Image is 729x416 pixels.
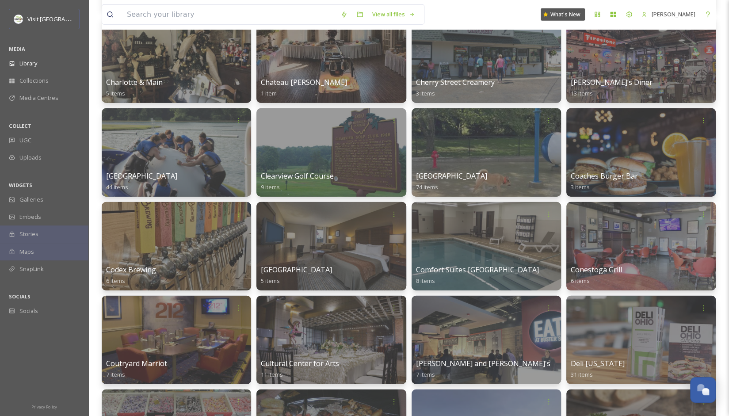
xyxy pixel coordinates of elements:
[571,359,625,368] span: Deli [US_STATE]
[416,359,550,368] span: [PERSON_NAME] and [PERSON_NAME]'s
[261,265,332,275] span: [GEOGRAPHIC_DATA]
[261,78,347,97] a: Chateau [PERSON_NAME]1 item
[261,89,277,97] span: 1 item
[9,182,32,188] span: WIDGETS
[261,277,280,285] span: 5 items
[31,404,57,410] span: Privacy Policy
[571,77,653,87] span: [PERSON_NAME]’s Diner
[261,171,334,181] span: Clearview Golf Course
[9,46,25,52] span: MEDIA
[106,359,167,368] span: Coutryard Marriot
[19,248,34,256] span: Maps
[261,359,339,368] span: Cultural Center for Arts
[261,172,334,191] a: Clearview Golf Course9 items
[416,265,539,275] span: Comfort Suites [GEOGRAPHIC_DATA]
[416,78,495,97] a: Cherry Street Creamery3 items
[261,183,280,191] span: 9 items
[416,89,435,97] span: 3 items
[9,293,31,300] span: SOCIALS
[106,183,128,191] span: 44 items
[106,266,156,285] a: Codex Brewing6 items
[19,153,42,162] span: Uploads
[571,183,590,191] span: 3 items
[416,171,487,181] span: [GEOGRAPHIC_DATA]
[416,172,487,191] a: [GEOGRAPHIC_DATA]74 items
[541,8,585,21] a: What's New
[106,359,167,378] a: Coutryard Marriot7 items
[19,230,38,238] span: Stories
[571,359,625,378] a: Deli [US_STATE]31 items
[19,94,58,102] span: Media Centres
[19,265,44,273] span: SnapLink
[19,59,37,68] span: Library
[571,78,653,97] a: [PERSON_NAME]’s Diner13 items
[416,359,550,378] a: [PERSON_NAME] and [PERSON_NAME]'s7 items
[31,401,57,412] a: Privacy Policy
[652,10,695,18] span: [PERSON_NAME]
[261,266,332,285] a: [GEOGRAPHIC_DATA]5 items
[106,89,125,97] span: 5 items
[14,15,23,23] img: download.jpeg
[571,277,590,285] span: 6 items
[106,172,177,191] a: [GEOGRAPHIC_DATA]44 items
[416,266,539,285] a: Comfort Suites [GEOGRAPHIC_DATA]8 items
[416,277,435,285] span: 8 items
[106,171,177,181] span: [GEOGRAPHIC_DATA]
[571,171,638,181] span: Coaches Burger Bar
[106,77,163,87] span: Charlotte & Main
[571,89,593,97] span: 13 items
[19,213,41,221] span: Embeds
[106,277,125,285] span: 6 items
[416,183,438,191] span: 74 items
[19,136,31,145] span: UGC
[637,6,700,23] a: [PERSON_NAME]
[571,265,622,275] span: Conestoga Grill
[19,195,43,204] span: Galleries
[416,370,435,378] span: 7 items
[19,307,38,315] span: Socials
[27,15,96,23] span: Visit [GEOGRAPHIC_DATA]
[261,359,339,378] a: Cultural Center for Arts11 items
[571,266,622,285] a: Conestoga Grill6 items
[690,377,716,403] button: Open Chat
[106,265,156,275] span: Codex Brewing
[106,78,163,97] a: Charlotte & Main5 items
[106,370,125,378] span: 7 items
[416,77,495,87] span: Cherry Street Creamery
[261,370,283,378] span: 11 items
[122,5,336,24] input: Search your library
[9,122,31,129] span: COLLECT
[571,370,593,378] span: 31 items
[261,77,347,87] span: Chateau [PERSON_NAME]
[368,6,420,23] a: View all files
[571,172,638,191] a: Coaches Burger Bar3 items
[19,76,49,85] span: Collections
